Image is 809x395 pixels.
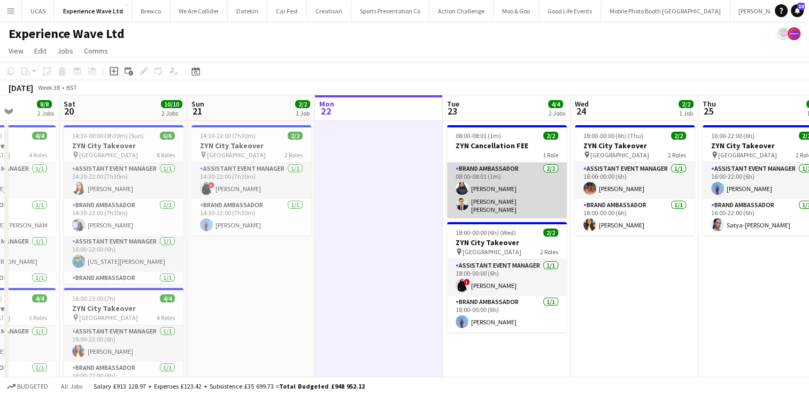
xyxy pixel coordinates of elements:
span: 24 [573,105,589,117]
button: [PERSON_NAME] [730,1,793,21]
button: Creatisan [307,1,351,21]
span: [GEOGRAPHIC_DATA] [207,151,266,159]
span: 10/10 [161,100,182,108]
button: Action Challenge [429,1,494,21]
span: [GEOGRAPHIC_DATA] [590,151,649,159]
span: 16:00-23:00 (7h) [72,294,115,302]
button: Datekin [228,1,267,21]
a: Edit [30,44,51,58]
span: 2/2 [295,100,310,108]
app-card-role: Assistant Event Manager1/114:30-22:00 (7h30m)[PERSON_NAME] [64,163,183,199]
span: 14:30-00:00 (9h30m) (Sun) [72,132,144,140]
span: 2/2 [543,132,558,140]
h3: ZYN Cancellation FEE [447,141,567,150]
h3: ZYN City Takeover [64,303,183,313]
span: 4/4 [32,294,47,302]
app-card-role: Assistant Event Manager1/118:00-00:00 (6h)![PERSON_NAME] [447,260,567,296]
span: [GEOGRAPHIC_DATA] [79,151,138,159]
app-job-card: 18:00-00:00 (6h) (Thu)2/2ZYN City Takeover [GEOGRAPHIC_DATA]2 RolesAssistant Event Manager1/118:0... [575,125,695,236]
div: [DATE] [9,82,33,93]
a: View [4,44,28,58]
div: 2 Jobs [161,109,182,117]
app-card-role: Brand Ambassador1/118:00-00:00 (6h)[PERSON_NAME] [575,199,695,236]
span: 4/4 [548,100,563,108]
h3: ZYN City Takeover [64,141,183,150]
a: Comms [80,44,112,58]
span: 6 Roles [157,151,175,159]
button: Car Fest [267,1,307,21]
app-card-role: Assistant Event Manager1/116:00-22:00 (6h)[PERSON_NAME] [64,325,183,362]
span: Mon [319,99,334,109]
span: 4/4 [160,294,175,302]
span: 2 Roles [284,151,303,159]
span: ! [208,182,214,188]
span: 4/4 [32,132,47,140]
span: Total Budgeted £948 952.12 [279,382,365,390]
h3: ZYN City Takeover [191,141,311,150]
app-job-card: 08:00-08:01 (1m)2/2ZYN Cancellation FEE1 RoleBrand Ambassador2/208:00-08:01 (1m)[PERSON_NAME][PER... [447,125,567,218]
span: 3 Roles [29,314,47,322]
span: ! [464,279,470,285]
button: Brewco [132,1,170,21]
app-job-card: 18:00-00:00 (6h) (Wed)2/2ZYN City Takeover [GEOGRAPHIC_DATA]2 RolesAssistant Event Manager1/118:0... [447,222,567,332]
button: UCAS [22,1,55,21]
button: Experience Wave Ltd [55,1,132,21]
app-user-avatar: Sophie Barnes [777,27,790,40]
span: Sat [64,99,75,109]
div: 2 Jobs [37,109,54,117]
div: 1 Job [296,109,310,117]
span: Week 38 [35,83,62,92]
span: 6/6 [160,132,175,140]
span: [GEOGRAPHIC_DATA] [463,248,521,256]
app-user-avatar: Lucy Carpenter [788,27,800,40]
span: 4 Roles [29,151,47,159]
button: Sports Presentation Co [351,1,429,21]
span: 18:00-00:00 (6h) (Wed) [456,229,516,237]
span: 25 [701,105,716,117]
h1: Experience Wave Ltd [9,26,125,42]
app-card-role: Assistant Event Manager1/118:00-00:00 (6h)[PERSON_NAME] [575,163,695,199]
span: 2/2 [543,229,558,237]
span: Budgeted [17,383,48,390]
span: View [9,46,24,56]
button: We Are Collider [170,1,228,21]
app-card-role: Brand Ambassador1/114:30-22:00 (7h30m)[PERSON_NAME] [191,199,311,236]
div: 2 Jobs [549,109,565,117]
a: Jobs [53,44,78,58]
h3: ZYN City Takeover [575,141,695,150]
span: All jobs [59,382,84,390]
span: 08:00-08:01 (1m) [456,132,501,140]
div: 1 Job [679,109,693,117]
span: 1 Role [543,151,558,159]
span: 14:30-22:00 (7h30m) [200,132,256,140]
span: Comms [84,46,108,56]
span: 2/2 [671,132,686,140]
app-card-role: Brand Ambassador1/118:00-00:00 (6h)[PERSON_NAME] [447,296,567,332]
span: 2/2 [288,132,303,140]
a: 10 [791,4,804,17]
span: 21 [190,105,204,117]
button: Mobile Photo Booth [GEOGRAPHIC_DATA] [601,1,730,21]
app-job-card: 14:30-00:00 (9h30m) (Sun)6/6ZYN City Takeover [GEOGRAPHIC_DATA]6 RolesAssistant Event Manager1/11... [64,125,183,284]
span: [GEOGRAPHIC_DATA] [79,314,138,322]
app-card-role: Assistant Event Manager1/116:00-22:00 (6h)[US_STATE][PERSON_NAME] [64,236,183,272]
span: 18:00-00:00 (6h) (Thu) [583,132,643,140]
span: [GEOGRAPHIC_DATA] [718,151,777,159]
app-card-role: Brand Ambassador1/116:00-22:00 (6h) [64,272,183,308]
span: Thu [703,99,716,109]
app-card-role: Brand Ambassador1/114:30-22:00 (7h30m)[PERSON_NAME] [64,199,183,236]
span: 22 [318,105,334,117]
span: Sun [191,99,204,109]
span: Wed [575,99,589,109]
app-job-card: 14:30-22:00 (7h30m)2/2ZYN City Takeover [GEOGRAPHIC_DATA]2 RolesAssistant Event Manager1/114:30-2... [191,125,311,236]
span: Tue [447,99,459,109]
span: 2/2 [679,100,694,108]
span: 4 Roles [157,314,175,322]
button: Moo & Goo [494,1,539,21]
app-card-role: Brand Ambassador2/208:00-08:01 (1m)[PERSON_NAME][PERSON_NAME] [PERSON_NAME] [447,163,567,218]
h3: ZYN City Takeover [447,238,567,247]
app-card-role: Assistant Event Manager1/114:30-22:00 (7h30m)![PERSON_NAME] [191,163,311,199]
